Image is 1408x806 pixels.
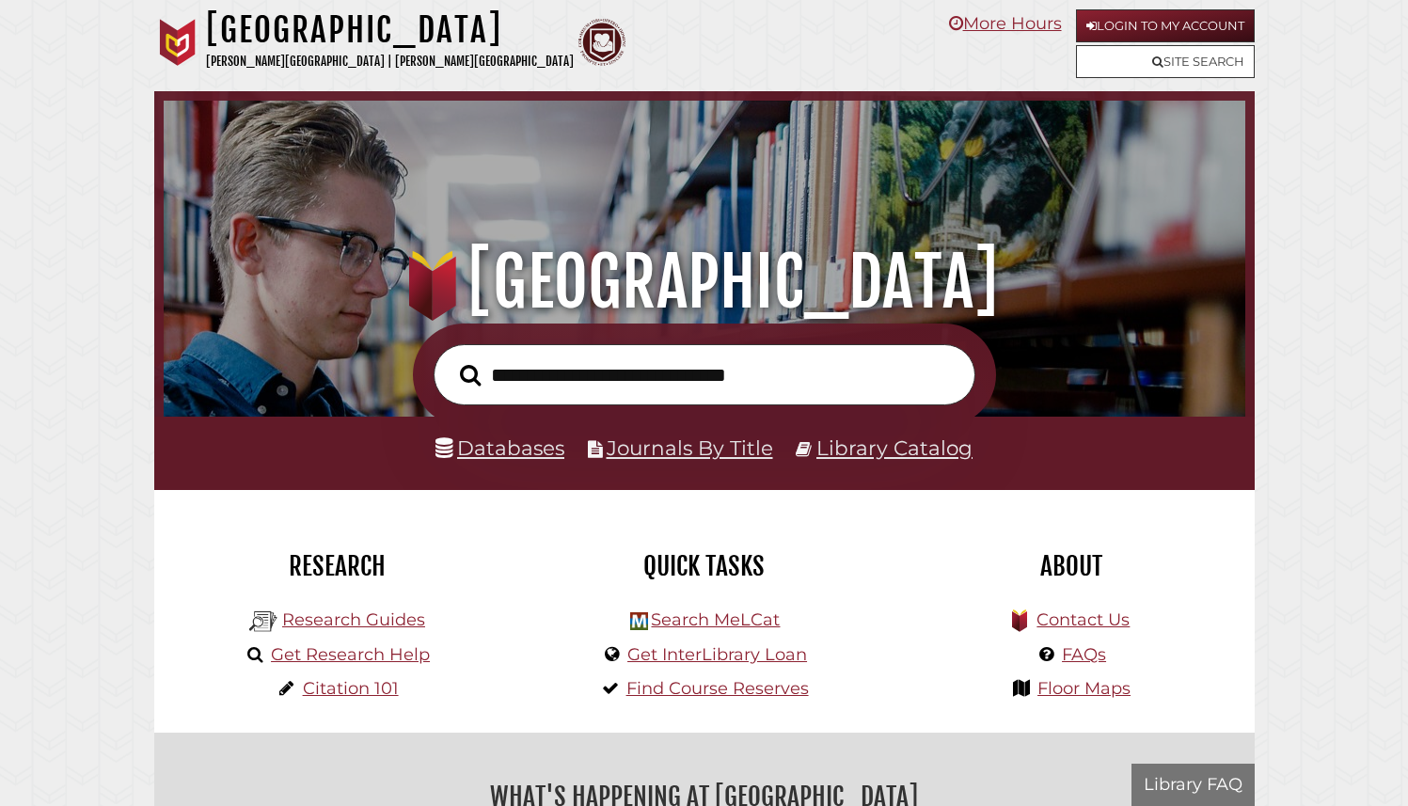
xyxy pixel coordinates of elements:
a: Databases [435,435,564,460]
a: Get InterLibrary Loan [627,644,807,665]
img: Hekman Library Logo [249,608,277,636]
i: Search [460,364,481,387]
a: Library Catalog [816,435,973,460]
p: [PERSON_NAME][GEOGRAPHIC_DATA] | [PERSON_NAME][GEOGRAPHIC_DATA] [206,51,574,72]
h2: Quick Tasks [535,550,874,582]
h2: Research [168,550,507,582]
a: FAQs [1062,644,1106,665]
a: Contact Us [1036,609,1130,630]
button: Search [451,359,490,391]
img: Calvin Theological Seminary [578,19,625,66]
a: Login to My Account [1076,9,1255,42]
a: Floor Maps [1037,678,1131,699]
a: Citation 101 [303,678,399,699]
a: Journals By Title [607,435,773,460]
a: Search MeLCat [651,609,780,630]
h2: About [902,550,1241,582]
img: Calvin University [154,19,201,66]
h1: [GEOGRAPHIC_DATA] [184,241,1224,324]
a: Find Course Reserves [626,678,809,699]
a: Research Guides [282,609,425,630]
h1: [GEOGRAPHIC_DATA] [206,9,574,51]
a: More Hours [949,13,1062,34]
img: Hekman Library Logo [630,612,648,630]
a: Get Research Help [271,644,430,665]
a: Site Search [1076,45,1255,78]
